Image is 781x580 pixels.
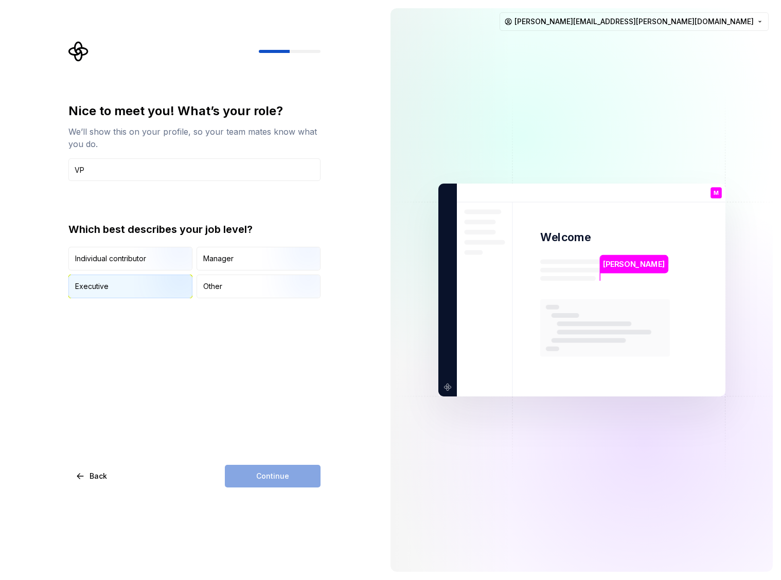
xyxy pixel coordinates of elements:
input: Job title [68,158,321,181]
span: Back [90,471,107,481]
div: Other [203,281,222,292]
svg: Supernova Logo [68,41,89,62]
p: [PERSON_NAME] [603,259,665,270]
div: Executive [75,281,109,292]
button: Back [68,465,116,487]
div: We’ll show this on your profile, so your team mates know what you do. [68,125,321,150]
p: Welcome [540,230,591,245]
div: Which best describes your job level? [68,222,321,237]
div: Nice to meet you! What’s your role? [68,103,321,119]
p: M [714,190,719,196]
div: Individual contributor [75,253,146,264]
span: [PERSON_NAME][EMAIL_ADDRESS][PERSON_NAME][DOMAIN_NAME] [514,16,754,27]
div: Manager [203,253,234,264]
button: [PERSON_NAME][EMAIL_ADDRESS][PERSON_NAME][DOMAIN_NAME] [500,12,769,31]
